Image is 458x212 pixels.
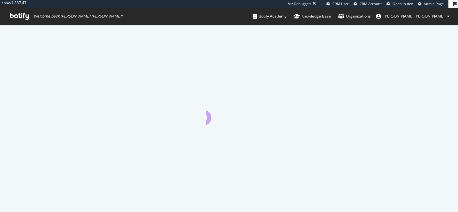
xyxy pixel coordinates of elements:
[338,13,371,19] div: Organizations
[253,13,286,19] div: Botify Academy
[386,1,413,6] a: Open in dev
[360,1,382,6] span: CRM Account
[294,8,331,25] a: Knowledge Base
[253,8,286,25] a: Botify Academy
[424,1,444,6] span: Admin Page
[326,1,349,6] a: CRM User
[206,102,252,125] div: animation
[332,1,349,6] span: CRM User
[288,1,311,6] div: Viz Debugger:
[384,13,445,19] span: charles.lemaire
[338,8,371,25] a: Organizations
[393,1,413,6] span: Open in dev
[418,1,444,6] a: Admin Page
[294,13,331,19] div: Knowledge Base
[354,1,382,6] a: CRM Account
[371,11,455,21] button: [PERSON_NAME].[PERSON_NAME]
[34,14,122,19] span: Welcome back, [PERSON_NAME].[PERSON_NAME] !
